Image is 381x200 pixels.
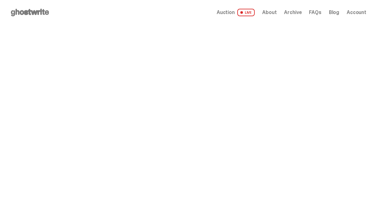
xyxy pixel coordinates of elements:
a: About [262,10,277,15]
a: Auction LIVE [217,9,255,16]
a: Archive [284,10,301,15]
a: Account [347,10,366,15]
span: Auction [217,10,235,15]
span: LIVE [237,9,255,16]
a: FAQs [309,10,321,15]
a: Blog [329,10,339,15]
